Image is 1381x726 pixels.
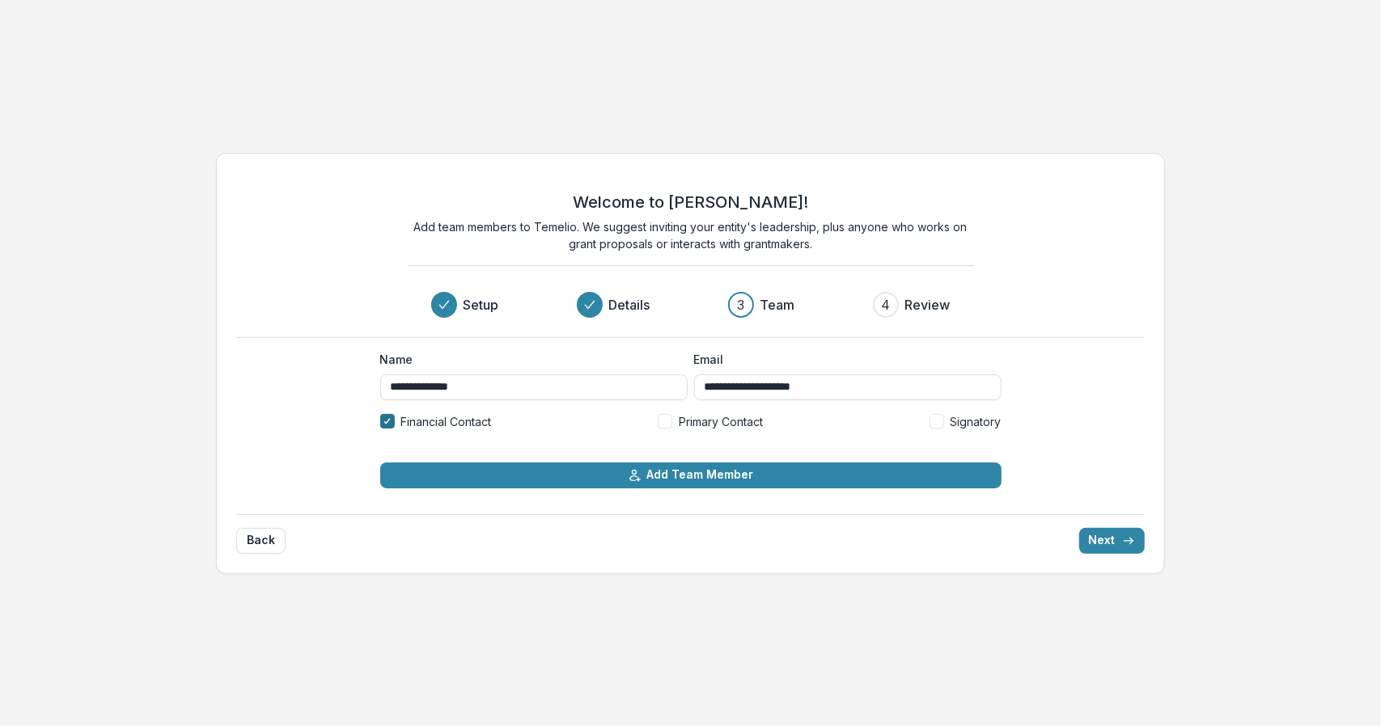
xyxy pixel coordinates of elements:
div: 4 [881,295,890,314]
button: Add Team Member [380,462,1002,488]
span: Primary Contact [679,413,763,430]
h2: Welcome to [PERSON_NAME]! [573,192,808,212]
label: Name [380,351,678,368]
div: Progress [431,292,951,318]
h3: Team [760,295,795,314]
h3: Review [905,295,951,314]
button: Next [1079,528,1145,554]
span: Signatory [951,413,1002,430]
label: Email [694,351,992,368]
button: Back [236,528,286,554]
p: Add team members to Temelio. We suggest inviting your entity's leadership, plus anyone who works ... [408,218,974,252]
h3: Details [609,295,650,314]
div: 3 [737,295,744,314]
h3: Setup [464,295,499,314]
span: Financial Contact [401,413,492,430]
